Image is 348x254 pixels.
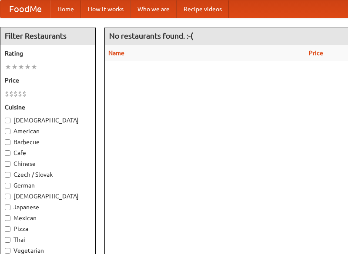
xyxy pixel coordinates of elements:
input: Thai [5,237,10,243]
li: ★ [18,62,24,72]
li: ★ [24,62,31,72]
input: Chinese [5,161,10,167]
input: Pizza [5,226,10,232]
li: ★ [11,62,18,72]
label: [DEMOGRAPHIC_DATA] [5,192,91,201]
h4: Filter Restaurants [0,27,95,45]
label: Mexican [5,214,91,222]
li: ★ [5,62,11,72]
label: Pizza [5,224,91,233]
a: Who we are [130,0,177,18]
label: Barbecue [5,138,91,146]
a: Home [50,0,81,18]
input: American [5,129,10,134]
label: Thai [5,235,91,244]
a: How it works [81,0,130,18]
li: $ [18,89,22,99]
li: $ [13,89,18,99]
label: Czech / Slovak [5,170,91,179]
h5: Price [5,76,91,85]
li: ★ [31,62,37,72]
input: Cafe [5,150,10,156]
label: American [5,127,91,135]
input: Japanese [5,205,10,210]
li: $ [5,89,9,99]
h5: Cuisine [5,103,91,112]
label: Chinese [5,159,91,168]
label: Japanese [5,203,91,211]
label: Cafe [5,148,91,157]
input: German [5,183,10,188]
input: Mexican [5,215,10,221]
input: [DEMOGRAPHIC_DATA] [5,194,10,199]
input: Vegetarian [5,248,10,254]
li: $ [22,89,27,99]
input: Czech / Slovak [5,172,10,178]
label: German [5,181,91,190]
input: [DEMOGRAPHIC_DATA] [5,118,10,123]
a: Name [108,49,124,56]
a: Price [309,49,323,56]
h5: Rating [5,49,91,58]
input: Barbecue [5,139,10,145]
a: FoodMe [0,0,50,18]
a: Recipe videos [177,0,229,18]
li: $ [9,89,13,99]
ng-pluralize: No restaurants found. :-( [109,32,193,40]
label: [DEMOGRAPHIC_DATA] [5,116,91,125]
